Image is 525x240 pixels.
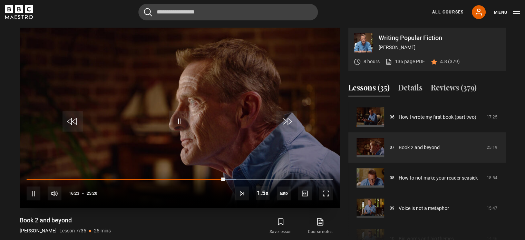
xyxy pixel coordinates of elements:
[399,144,440,151] a: Book 2 and beyond
[399,205,449,212] a: Voice is not a metaphor
[261,216,300,236] button: Save lesson
[298,186,312,200] button: Captions
[440,58,460,65] p: 4.8 (379)
[399,174,478,182] a: How to not make your reader seasick
[277,186,291,200] div: Current quality: 720p
[94,227,111,234] p: 25 mins
[20,216,111,224] h1: Book 2 and beyond
[27,179,332,180] div: Progress Bar
[87,187,97,200] span: 25:20
[59,227,86,234] p: Lesson 7/35
[431,82,477,96] button: Reviews (379)
[277,186,291,200] span: auto
[20,227,57,234] p: [PERSON_NAME]
[235,186,249,200] button: Next Lesson
[385,58,425,65] a: 136 page PDF
[319,186,333,200] button: Fullscreen
[5,5,33,19] svg: BBC Maestro
[300,216,340,236] a: Course notes
[348,82,390,96] button: Lessons (35)
[432,9,464,15] a: All Courses
[69,187,79,200] span: 16:23
[144,8,152,17] button: Submit the search query
[256,186,270,200] button: Playback Rate
[379,35,500,41] p: Writing Popular Fiction
[494,9,520,16] button: Toggle navigation
[138,4,318,20] input: Search
[363,58,380,65] p: 8 hours
[48,186,61,200] button: Mute
[82,191,84,196] span: -
[398,82,422,96] button: Details
[20,28,340,208] video-js: Video Player
[27,186,40,200] button: Pause
[399,114,476,121] a: How I wrote my first book (part two)
[379,44,500,51] p: [PERSON_NAME]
